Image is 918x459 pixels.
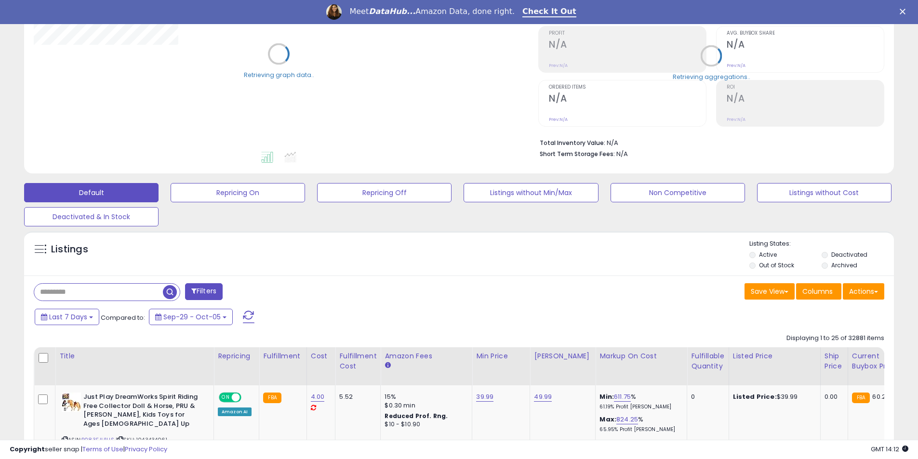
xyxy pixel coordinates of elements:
[163,312,221,322] span: Sep-29 - Oct-05
[872,392,889,401] span: 60.27
[614,392,631,402] a: 611.75
[476,351,526,361] div: Min Price
[51,243,88,256] h5: Listings
[240,393,255,402] span: OFF
[476,392,493,402] a: 39.99
[464,183,598,202] button: Listings without Min/Max
[263,351,302,361] div: Fulfillment
[599,426,679,433] p: 65.95% Profit [PERSON_NAME]
[326,4,342,20] img: Profile image for Georgie
[611,183,745,202] button: Non Competitive
[843,283,884,300] button: Actions
[24,207,159,226] button: Deactivated & In Stock
[852,393,870,403] small: FBA
[599,351,683,361] div: Markup on Cost
[596,347,687,385] th: The percentage added to the cost of goods (COGS) that forms the calculator for Min & Max prices.
[599,415,616,424] b: Max:
[82,445,123,454] a: Terms of Use
[339,393,373,401] div: 5.52
[311,351,332,361] div: Cost
[534,351,591,361] div: [PERSON_NAME]
[871,445,908,454] span: 2025-10-13 14:12 GMT
[49,312,87,322] span: Last 7 Days
[796,283,841,300] button: Columns
[825,351,844,371] div: Ship Price
[691,393,721,401] div: 0
[599,415,679,433] div: %
[385,393,465,401] div: 15%
[385,412,448,420] b: Reduced Prof. Rng.
[757,183,891,202] button: Listings without Cost
[385,420,465,429] div: $10 - $10.90
[385,351,468,361] div: Amazon Fees
[759,261,794,269] label: Out of Stock
[369,7,415,16] i: DataHub...
[599,392,614,401] b: Min:
[733,351,816,361] div: Listed Price
[349,7,515,16] div: Meet Amazon Data, done right.
[263,393,281,403] small: FBA
[244,70,314,79] div: Retrieving graph data..
[691,351,724,371] div: Fulfillable Quantity
[59,351,210,361] div: Title
[749,239,894,249] p: Listing States:
[733,393,813,401] div: $39.99
[311,392,325,402] a: 4.00
[385,361,390,370] small: Amazon Fees.
[220,393,232,402] span: ON
[24,183,159,202] button: Default
[339,351,376,371] div: Fulfillment Cost
[385,401,465,410] div: $0.30 min
[616,415,638,424] a: 824.25
[83,393,200,431] b: Just Play DreamWorks Spirit Riding Free Collector Doll & Horse, PRU & [PERSON_NAME], Kids Toys fo...
[101,313,145,322] span: Compared to:
[10,445,167,454] div: seller snap | |
[218,407,252,416] div: Amazon AI
[125,445,167,454] a: Privacy Policy
[149,309,233,325] button: Sep-29 - Oct-05
[786,334,884,343] div: Displaying 1 to 25 of 32881 items
[10,445,45,454] strong: Copyright
[759,250,777,259] label: Active
[599,393,679,410] div: %
[802,287,833,296] span: Columns
[831,250,867,259] label: Deactivated
[852,351,902,371] div: Current Buybox Price
[317,183,452,202] button: Repricing Off
[171,183,305,202] button: Repricing On
[522,7,576,17] a: Check It Out
[62,393,81,412] img: 41Ed82cjT2L._SL40_.jpg
[900,9,909,14] div: Close
[599,404,679,410] p: 61.19% Profit [PERSON_NAME]
[185,283,223,300] button: Filters
[534,392,552,402] a: 49.99
[825,393,840,401] div: 0.00
[745,283,795,300] button: Save View
[673,72,750,81] div: Retrieving aggregations..
[218,351,255,361] div: Repricing
[831,261,857,269] label: Archived
[35,309,99,325] button: Last 7 Days
[733,392,777,401] b: Listed Price:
